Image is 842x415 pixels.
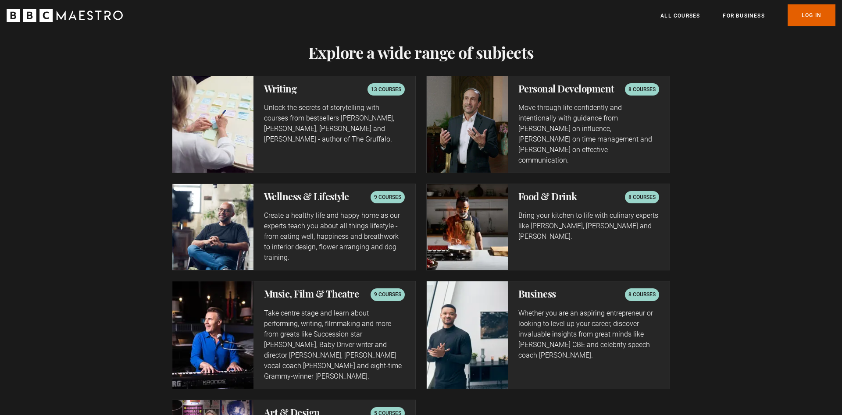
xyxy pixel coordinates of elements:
[723,11,764,20] a: For business
[518,288,556,299] h2: Business
[518,83,614,94] h2: Personal Development
[660,4,835,26] nav: Primary
[371,85,401,94] p: 13 courses
[172,43,670,61] h2: Explore a wide range of subjects
[518,191,577,202] h2: Food & Drink
[264,103,405,145] p: Unlock the secrets of storytelling with courses from bestsellers [PERSON_NAME], [PERSON_NAME], [P...
[628,85,656,94] p: 8 courses
[628,193,656,202] p: 8 courses
[7,9,123,22] svg: BBC Maestro
[660,11,700,20] a: All Courses
[264,210,405,263] p: Create a healthy life and happy home as our experts teach you about all things lifestyle - from e...
[518,210,659,242] p: Bring your kitchen to life with culinary experts like [PERSON_NAME], [PERSON_NAME] and [PERSON_NA...
[264,288,359,299] h2: Music, Film & Theatre
[264,308,405,382] p: Take centre stage and learn about performing, writing, filmmaking and more from greats like Succe...
[264,83,297,94] h2: Writing
[518,103,659,166] p: Move through life confidently and intentionally with guidance from [PERSON_NAME] on influence, [P...
[264,191,349,202] h2: Wellness & Lifestyle
[374,193,401,202] p: 9 courses
[374,290,401,299] p: 9 courses
[788,4,835,26] a: Log In
[518,308,659,361] p: Whether you are an aspiring entrepreneur or looking to level up your career, discover invaluable ...
[628,290,656,299] p: 8 courses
